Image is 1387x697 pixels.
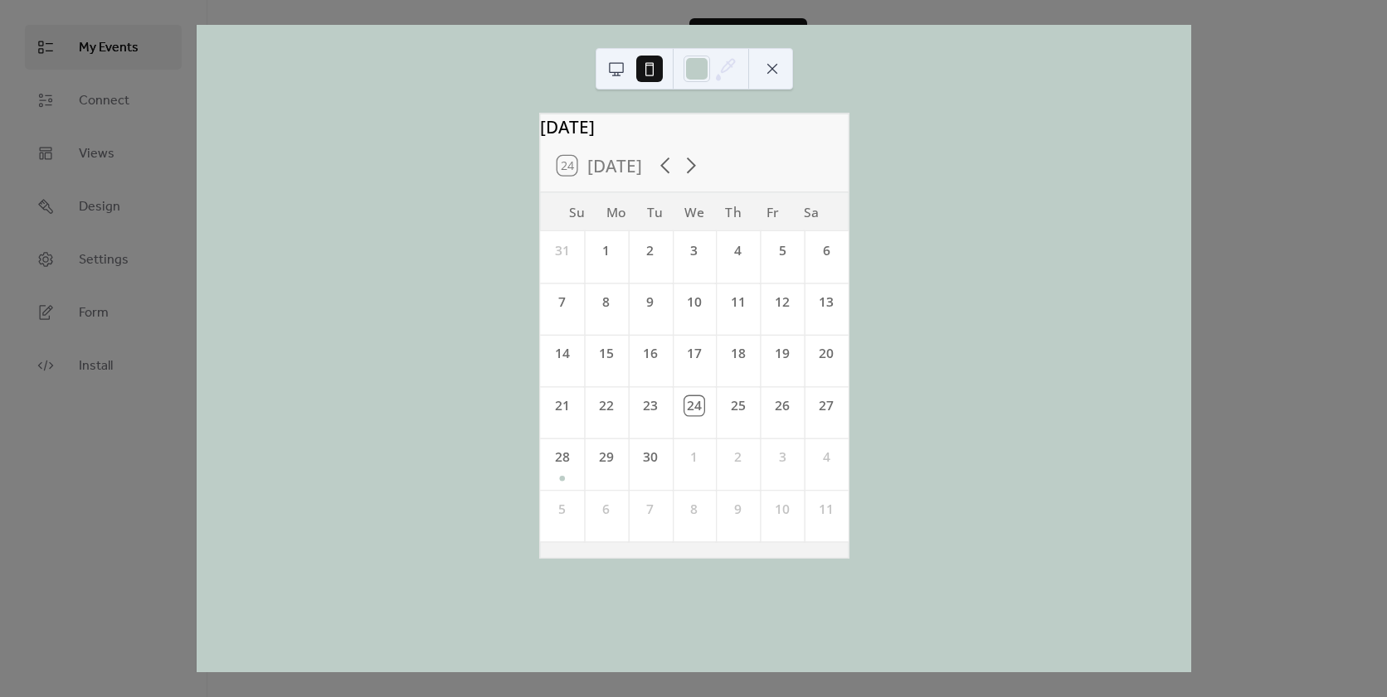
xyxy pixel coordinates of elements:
[640,241,659,260] div: 2
[816,448,835,467] div: 4
[596,448,616,467] div: 29
[540,114,849,139] div: [DATE]
[552,396,571,415] div: 21
[816,396,835,415] div: 27
[684,396,703,415] div: 24
[552,293,571,312] div: 7
[728,396,747,415] div: 25
[772,293,791,312] div: 12
[684,241,703,260] div: 3
[635,192,674,231] div: Tu
[684,345,703,364] div: 17
[640,293,659,312] div: 9
[728,500,747,519] div: 9
[596,345,616,364] div: 15
[772,241,791,260] div: 5
[552,241,571,260] div: 31
[791,192,830,231] div: Sa
[684,293,703,312] div: 10
[684,500,703,519] div: 8
[772,448,791,467] div: 3
[816,241,835,260] div: 6
[772,500,791,519] div: 10
[596,396,616,415] div: 22
[552,448,571,467] div: 28
[640,345,659,364] div: 16
[816,500,835,519] div: 11
[552,500,571,519] div: 5
[772,396,791,415] div: 26
[728,241,747,260] div: 4
[596,192,635,231] div: Mo
[772,345,791,364] div: 19
[552,345,571,364] div: 14
[713,192,752,231] div: Th
[640,500,659,519] div: 7
[728,293,747,312] div: 11
[674,192,713,231] div: We
[596,241,616,260] div: 1
[728,345,747,364] div: 18
[596,293,616,312] div: 8
[684,448,703,467] div: 1
[557,192,596,231] div: Su
[728,448,747,467] div: 2
[816,345,835,364] div: 20
[596,500,616,519] div: 6
[640,448,659,467] div: 30
[640,396,659,415] div: 23
[816,293,835,312] div: 13
[752,192,791,231] div: Fr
